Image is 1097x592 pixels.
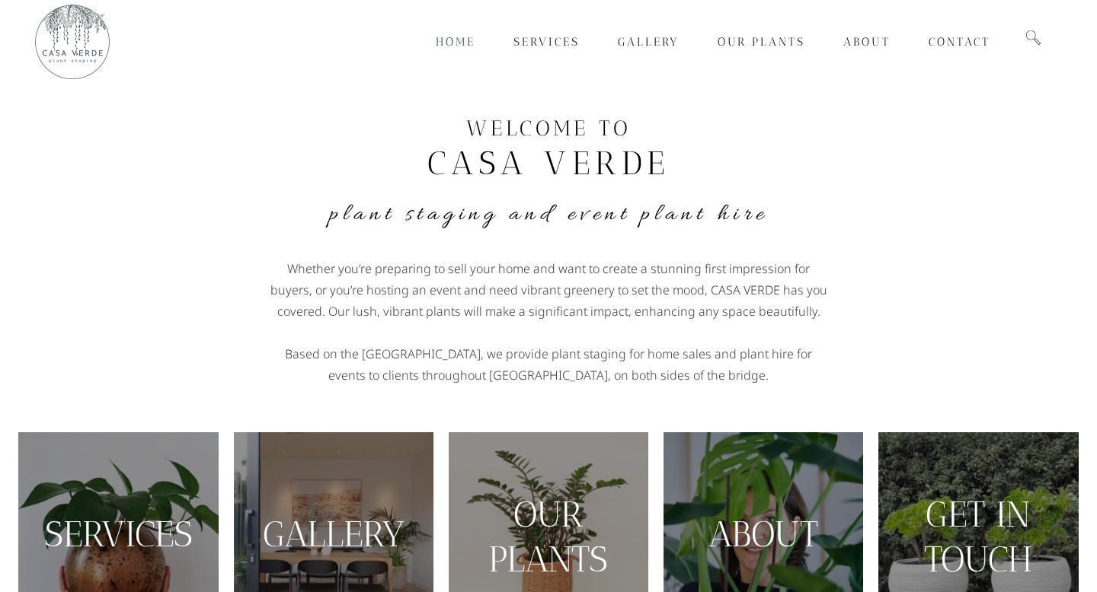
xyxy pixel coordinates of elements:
[708,513,818,555] a: ABOUT
[926,493,1031,536] a: GET IN
[843,35,891,49] span: About
[513,493,584,536] a: OUR
[122,143,975,183] h2: CASA VERDE
[488,538,608,581] a: PLANTS
[929,35,990,49] span: Contact
[513,35,580,49] span: Services
[618,35,680,49] span: Gallery
[263,513,405,555] a: GALLERY
[924,538,1032,581] a: TOUCH
[122,114,975,143] h3: WELCOME TO
[718,35,805,49] span: Our Plants
[267,343,830,386] p: Based on the [GEOGRAPHIC_DATA], we provide plant staging for home sales and plant hire for events...
[44,513,193,555] a: SERVICES
[122,199,975,231] h4: Plant Staging and Event Plant Hire
[436,35,475,49] span: Home
[267,258,830,322] p: Whether you’re preparing to sell your home and want to create a stunning first impression for buy...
